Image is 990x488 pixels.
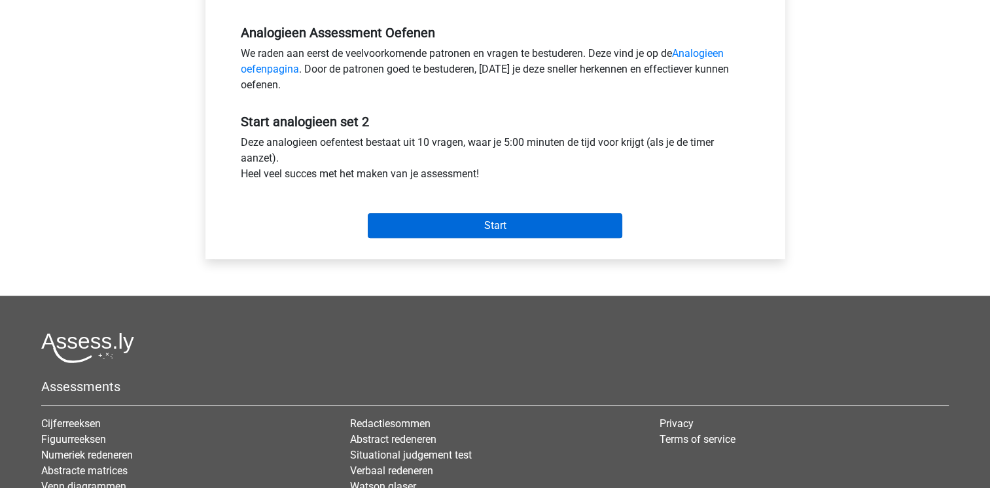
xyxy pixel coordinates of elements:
div: We raden aan eerst de veelvoorkomende patronen en vragen te bestuderen. Deze vind je op de . Door... [231,46,760,98]
a: Abstract redeneren [350,433,436,445]
a: Numeriek redeneren [41,449,133,461]
div: Deze analogieen oefentest bestaat uit 10 vragen, waar je 5:00 minuten de tijd voor krijgt (als je... [231,135,760,187]
h5: Assessments [41,379,949,394]
a: Cijferreeksen [41,417,101,430]
a: Redactiesommen [350,417,431,430]
a: Figuurreeksen [41,433,106,445]
h5: Analogieen Assessment Oefenen [241,25,750,41]
a: Verbaal redeneren [350,464,433,477]
a: Privacy [660,417,694,430]
a: Terms of service [660,433,735,445]
h5: Start analogieen set 2 [241,114,750,130]
a: Abstracte matrices [41,464,128,477]
a: Situational judgement test [350,449,472,461]
img: Assessly logo [41,332,134,363]
input: Start [368,213,622,238]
